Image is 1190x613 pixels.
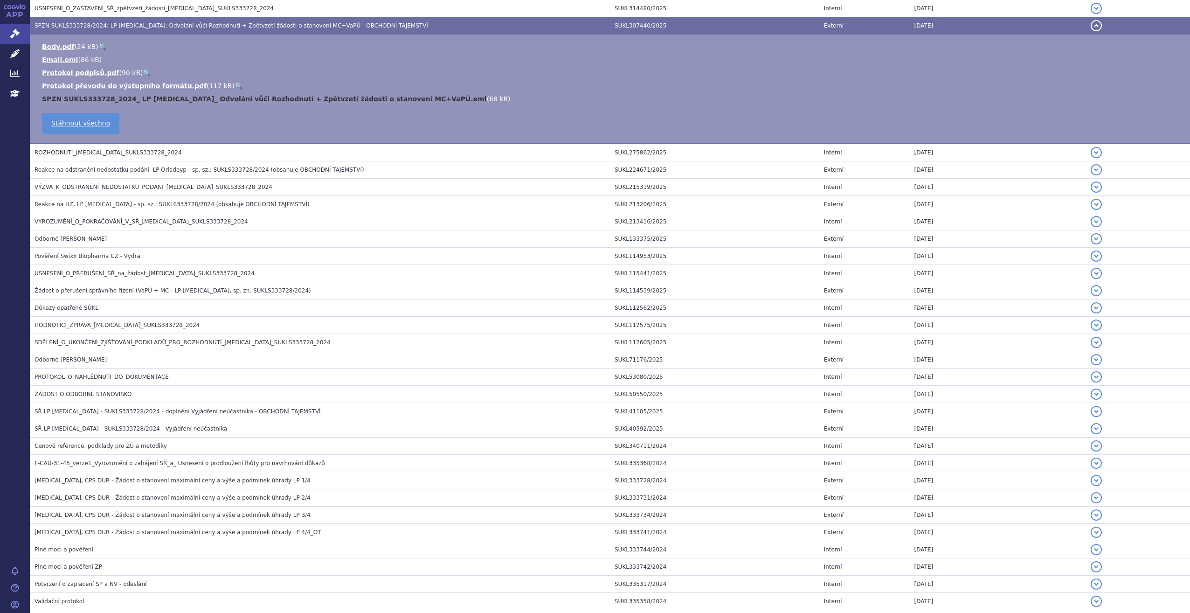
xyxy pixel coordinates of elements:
[35,339,331,346] span: SDĚLENÍ_O_UKONČENÍ_ZJIŠŤOVÁNÍ_PODKLADŮ_PRO_ROZHODNUTÍ_ORLADEYO_SUKLS333728_2024
[824,529,844,536] span: Externí
[824,305,842,311] span: Interní
[35,460,325,467] span: F-CAU-31-45_verze1_Vyrozumění o zahájení SŘ_a_ Usnesení o prodloužení lhůty pro navrhování důkazů
[910,196,1086,213] td: [DATE]
[910,334,1086,351] td: [DATE]
[824,356,844,363] span: Externí
[35,253,140,259] span: Pověření Swixx Biopharma CZ - Vydra
[910,317,1086,334] td: [DATE]
[610,334,819,351] td: SUKL112605/2025
[610,196,819,213] td: SUKL213206/2025
[1091,337,1102,348] button: detail
[1091,302,1102,313] button: detail
[610,472,819,489] td: SUKL333728/2024
[35,529,321,536] span: ORLADEYO, CPS DUR - Žádost o stanovení maximální ceny a výše a podmínek úhrady LP 4/4_OT
[910,489,1086,507] td: [DATE]
[824,546,842,553] span: Interní
[610,213,819,230] td: SUKL213416/2025
[824,581,842,587] span: Interní
[42,68,1181,77] li: ( )
[35,356,107,363] span: Odborné stanovisko ČSAKI
[42,43,75,50] a: Body.pdf
[610,369,819,386] td: SUKL53080/2025
[35,201,310,208] span: Reakce na HZ, LP Orladeyo - sp. sz.: SUKLS333728/2024 (obsahuje OBCHODNÍ TAJEMSTVÍ)
[910,524,1086,541] td: [DATE]
[824,339,842,346] span: Interní
[1091,371,1102,383] button: detail
[35,391,131,397] span: ŽÁDOST O ODBORNÉ STANOVISKO
[610,507,819,524] td: SUKL333734/2024
[42,56,78,63] a: Email.eml
[122,69,140,77] span: 90 kB
[910,438,1086,455] td: [DATE]
[824,22,844,29] span: Externí
[910,248,1086,265] td: [DATE]
[910,507,1086,524] td: [DATE]
[35,236,107,242] span: Odborné stanovisko ČSAKI
[1091,233,1102,244] button: detail
[824,408,844,415] span: Externí
[35,149,182,156] span: ROZHODNUTÍ_ORLADEYO_SUKLS333728_2024
[77,43,96,50] span: 24 kB
[910,593,1086,610] td: [DATE]
[35,322,200,328] span: HODNOTÍCÍ_ZPRÁVA_ORLADEYO_SUKLS333728_2024
[824,443,842,449] span: Interní
[1091,181,1102,193] button: detail
[824,460,842,467] span: Interní
[910,541,1086,558] td: [DATE]
[824,270,842,277] span: Interní
[910,455,1086,472] td: [DATE]
[610,230,819,248] td: SUKL133375/2025
[910,282,1086,300] td: [DATE]
[209,82,232,90] span: 117 kB
[610,576,819,593] td: SUKL335317/2024
[1091,147,1102,158] button: detail
[235,82,242,90] a: 🔍
[35,564,102,570] span: Plné moci a pověření ZP
[824,598,842,605] span: Interní
[610,351,819,369] td: SUKL71176/2025
[910,144,1086,161] td: [DATE]
[35,581,146,587] span: Potvrzení o zaplacení SP a NV - odeslání
[824,477,844,484] span: Externí
[35,477,311,484] span: ORLADEYO, CPS DUR - Žádost o stanovení maximální ceny a výše a podmínek úhrady LP 1/4
[1091,199,1102,210] button: detail
[610,161,819,179] td: SUKL224671/2025
[1091,561,1102,572] button: detail
[910,403,1086,420] td: [DATE]
[98,43,106,50] a: 🔍
[35,218,248,225] span: VYROZUMĚNÍ_O_POKRAČOVÁNÍ_V_SŘ_ORLADEYO_SUKLS333728_2024
[1091,406,1102,417] button: detail
[910,161,1086,179] td: [DATE]
[610,179,819,196] td: SUKL215319/2025
[824,564,842,570] span: Interní
[1091,509,1102,521] button: detail
[35,425,227,432] span: SŘ LP ORLADEYO - SUKLS333728/2024 - Vyjádření neúčastníka
[610,438,819,455] td: SUKL340711/2024
[610,248,819,265] td: SUKL114953/2025
[42,113,119,134] a: Stáhnout všechno
[610,386,819,403] td: SUKL50550/2025
[42,42,1181,51] li: ( )
[910,386,1086,403] td: [DATE]
[824,184,842,190] span: Interní
[824,425,844,432] span: Externí
[610,144,819,161] td: SUKL275862/2025
[35,305,98,311] span: Důkazy opatřené SÚKL
[610,17,819,35] td: SUKL307440/2025
[35,495,311,501] span: ORLADEYO, CPS DUR - Žádost o stanovení maximální ceny a výše a podmínek úhrady LP 2/4
[910,472,1086,489] td: [DATE]
[1091,354,1102,365] button: detail
[824,149,842,156] span: Interní
[1091,3,1102,14] button: detail
[35,5,274,12] span: USNESENÍ_O_ZASTAVENÍ_SŘ_zpětvzetí_žádosti_ORLADEYO_SUKLS333728_2024
[1091,20,1102,31] button: detail
[489,95,508,103] span: 68 kB
[1091,440,1102,452] button: detail
[610,593,819,610] td: SUKL335358/2024
[910,300,1086,317] td: [DATE]
[35,167,364,173] span: Reakce na odstranění nedostatku podání, LP Orladeyp - sp. sz.: SUKLS333728/2024 (obsahuje OBCHODN...
[610,541,819,558] td: SUKL333744/2024
[81,56,99,63] span: 86 kB
[910,213,1086,230] td: [DATE]
[910,265,1086,282] td: [DATE]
